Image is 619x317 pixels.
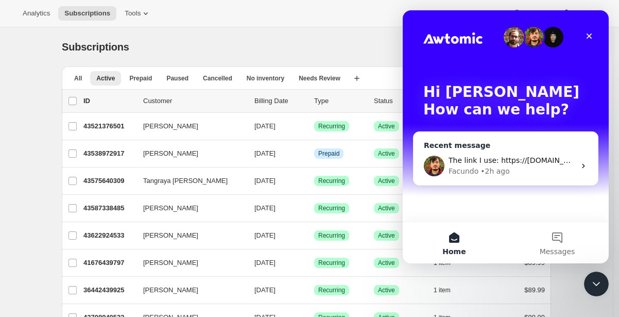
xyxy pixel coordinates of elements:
div: 43538972917[PERSON_NAME][DATE]InfoPrepaidSuccessActive1 item$0.00 [83,146,545,161]
span: Paused [166,74,188,82]
span: [DATE] [254,286,276,294]
button: [PERSON_NAME] [137,282,240,298]
div: Type [314,96,366,106]
p: 41676439797 [83,258,135,268]
div: Facundo [46,156,76,166]
p: 43538972917 [83,148,135,159]
button: Subscriptions [58,6,116,21]
span: [PERSON_NAME] [143,258,198,268]
span: [PERSON_NAME] [143,121,198,131]
div: Close [177,16,196,35]
p: 36442439925 [83,285,135,295]
span: [DATE] [254,177,276,185]
div: 41676439797[PERSON_NAME][DATE]SuccessRecurringSuccessActive1 item$89.99 [83,256,545,270]
div: 43575640309Tangraya [PERSON_NAME][DATE]SuccessRecurringSuccessActive1 item$89.99 [83,174,545,188]
span: [DATE] [254,204,276,212]
span: No inventory [247,74,284,82]
span: Recurring [318,177,345,185]
button: Messages [103,212,206,253]
span: Messages [137,238,173,245]
span: Help [522,9,536,18]
div: 43622924533[PERSON_NAME][DATE]SuccessRecurringSuccessActive1 item$89.99 [83,228,545,243]
span: Needs Review [299,74,340,82]
div: 43521376501[PERSON_NAME][DATE]SuccessRecurringSuccessActive1 item$89.99 [83,119,545,134]
span: Recurring [318,204,345,212]
span: Subscriptions [64,9,110,18]
div: 43587338485[PERSON_NAME][DATE]SuccessRecurringSuccessActive1 item$89.99 [83,201,545,215]
span: [PERSON_NAME] [143,285,198,295]
span: [DATE] [254,231,276,239]
span: Prepaid [318,149,339,158]
span: Active [378,177,395,185]
p: 43622924533 [83,230,135,241]
span: [PERSON_NAME] [143,230,198,241]
span: Settings [572,9,596,18]
span: [DATE] [254,149,276,157]
span: Recurring [318,231,345,240]
button: [PERSON_NAME] [137,118,240,135]
div: 36442439925[PERSON_NAME][DATE]SuccessRecurringSuccessActive1 item$89.99 [83,283,545,297]
span: Active [378,231,395,240]
button: Analytics [16,6,56,21]
span: Recurring [318,122,345,130]
p: 43587338485 [83,203,135,213]
button: [PERSON_NAME] [137,227,240,244]
button: Settings [555,6,603,21]
span: [PERSON_NAME] [143,148,198,159]
button: Create new view [349,71,365,86]
span: Tangraya [PERSON_NAME] [143,176,228,186]
span: Subscriptions [62,41,129,53]
iframe: Intercom live chat [584,272,609,296]
span: Prepaid [129,74,152,82]
span: Recurring [318,286,345,294]
span: Active [378,204,395,212]
span: [PERSON_NAME] [143,203,198,213]
span: Tools [125,9,141,18]
span: Recurring [318,259,345,267]
p: 43575640309 [83,176,135,186]
div: IDCustomerBilling DateTypeStatusItemsTotal [83,96,545,106]
p: Status [374,96,425,106]
button: Tools [118,6,157,21]
span: The link I use: https://[DOMAIN_NAME]/to/xT7Vov00?first_name={{first_name}}&email={{email}} ​ [46,146,409,154]
span: All [74,74,82,82]
p: Billing Date [254,96,306,106]
span: Active [378,149,395,158]
span: Analytics [23,9,50,18]
button: 1 item [434,283,462,297]
button: [PERSON_NAME] [137,200,240,216]
span: Active [378,122,395,130]
span: Cancelled [203,74,232,82]
span: [DATE] [254,259,276,266]
span: Active [96,74,115,82]
span: 1 item [434,286,451,294]
span: $89.99 [524,286,545,294]
button: Tangraya [PERSON_NAME] [137,173,240,189]
button: Help [506,6,553,21]
div: • 2h ago [78,156,107,166]
span: Home [40,238,63,245]
button: [PERSON_NAME] [137,255,240,271]
p: 43521376501 [83,121,135,131]
button: [PERSON_NAME] [137,145,240,162]
span: [DATE] [254,122,276,130]
iframe: Intercom live chat [403,10,609,263]
p: ID [83,96,135,106]
span: Active [378,286,395,294]
p: Customer [143,96,246,106]
span: Active [378,259,395,267]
